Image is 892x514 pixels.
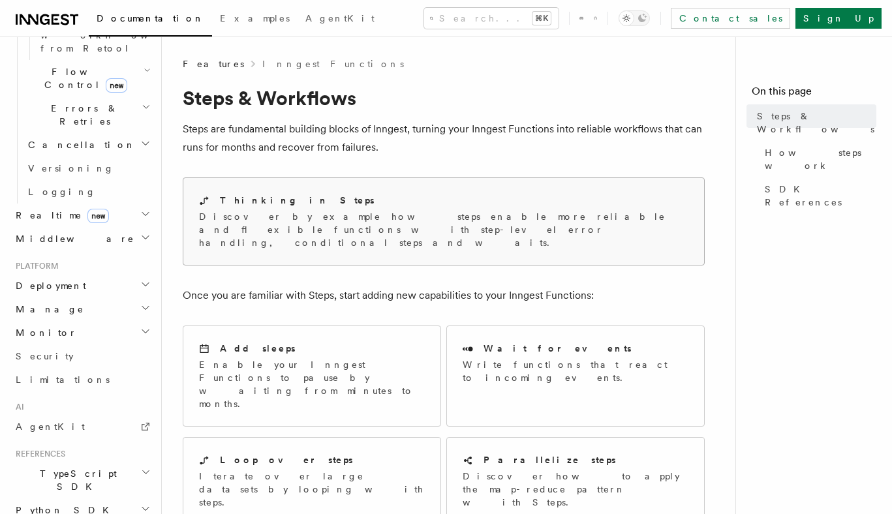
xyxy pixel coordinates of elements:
button: Realtimenew [10,204,153,227]
a: SDK References [760,177,876,214]
span: Steps & Workflows [757,110,876,136]
h2: Add sleeps [220,342,296,355]
p: Discover by example how steps enable more reliable and flexible functions with step-level error h... [199,210,688,249]
button: TypeScript SDK [10,462,153,498]
span: SDK References [765,183,876,209]
a: Limitations [10,368,153,391]
h4: On this page [752,83,876,104]
span: Documentation [97,13,204,23]
a: Documentation [89,4,212,37]
span: AgentKit [305,13,375,23]
a: AgentKit [10,415,153,438]
p: Enable your Inngest Functions to pause by waiting from minutes to months. [199,358,425,410]
span: Platform [10,261,59,271]
span: Limitations [16,374,110,385]
span: How steps work [765,146,876,172]
a: Examples [212,4,298,35]
h2: Wait for events [484,342,632,355]
kbd: ⌘K [532,12,551,25]
button: Deployment [10,274,153,297]
p: Once you are familiar with Steps, start adding new capabilities to your Inngest Functions: [183,286,705,305]
p: Steps are fundamental building blocks of Inngest, turning your Inngest Functions into reliable wo... [183,120,705,157]
button: Manage [10,297,153,321]
a: Add sleepsEnable your Inngest Functions to pause by waiting from minutes to months. [183,325,441,427]
h2: Parallelize steps [484,453,616,466]
a: Wait for eventsWrite functions that react to incoming events. [446,325,705,427]
p: Write functions that react to incoming events. [463,358,688,384]
span: TypeScript SDK [10,467,141,493]
span: Middleware [10,232,134,245]
span: AI [10,402,24,412]
span: Errors & Retries [23,102,142,128]
span: Versioning [28,163,114,174]
span: new [106,78,127,93]
p: Discover how to apply the map-reduce pattern with Steps. [463,470,688,509]
a: Inngest Functions [262,57,404,70]
span: Cancellation [23,138,136,151]
span: Logging [28,187,96,197]
span: Realtime [10,209,109,222]
span: Deployment [10,279,86,292]
a: AgentKit [298,4,382,35]
h1: Steps & Workflows [183,86,705,110]
a: How steps work [760,141,876,177]
button: Errors & Retries [23,97,153,133]
button: Search...⌘K [424,8,559,29]
p: Iterate over large datasets by looping with steps. [199,470,425,509]
h2: Thinking in Steps [220,194,375,207]
span: Features [183,57,244,70]
span: Security [16,351,74,361]
span: Manage [10,303,84,316]
a: Sign Up [795,8,882,29]
a: Versioning [23,157,153,180]
a: Steps & Workflows [752,104,876,141]
button: Middleware [10,227,153,250]
a: Thinking in StepsDiscover by example how steps enable more reliable and flexible functions with s... [183,177,705,265]
button: Cancellation [23,133,153,157]
span: Examples [220,13,290,23]
a: Security [10,344,153,368]
span: AgentKit [16,421,85,432]
a: Logging [23,180,153,204]
a: Contact sales [671,8,790,29]
span: References [10,449,65,459]
button: Flow Controlnew [23,60,153,97]
span: Flow Control [23,65,144,91]
span: new [87,209,109,223]
button: Toggle dark mode [619,10,650,26]
h2: Loop over steps [220,453,353,466]
button: Monitor [10,321,153,344]
span: Monitor [10,326,77,339]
